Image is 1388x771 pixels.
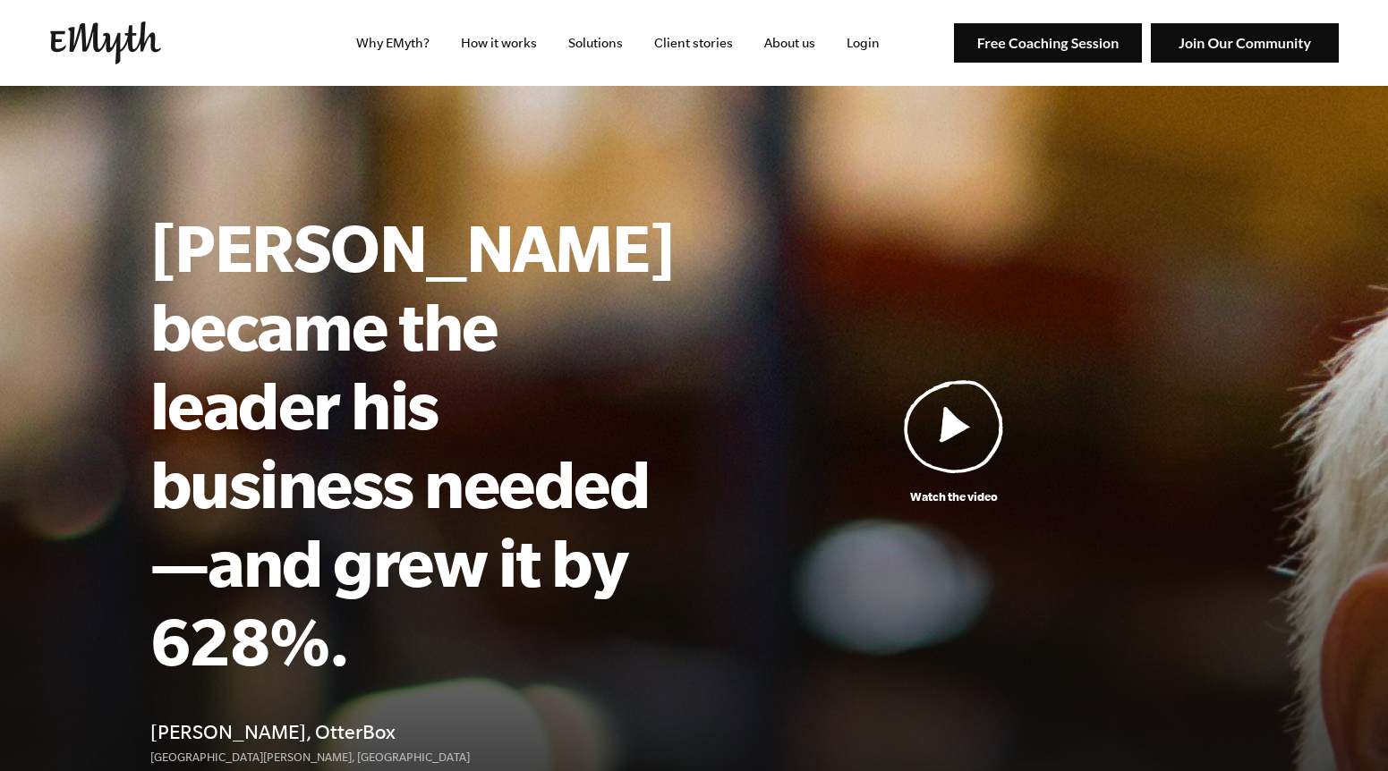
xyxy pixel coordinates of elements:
[904,379,1004,473] img: Play Video
[150,716,669,748] h4: [PERSON_NAME], OtterBox
[669,379,1239,506] a: Watch the video
[50,21,161,64] img: EMyth
[954,23,1142,64] img: Free Coaching Session
[150,208,669,680] h1: [PERSON_NAME] became the leader his business needed—and grew it by 628%.
[1151,23,1339,64] img: Join Our Community
[669,487,1239,506] p: Watch the video
[150,748,669,767] p: [GEOGRAPHIC_DATA][PERSON_NAME], [GEOGRAPHIC_DATA]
